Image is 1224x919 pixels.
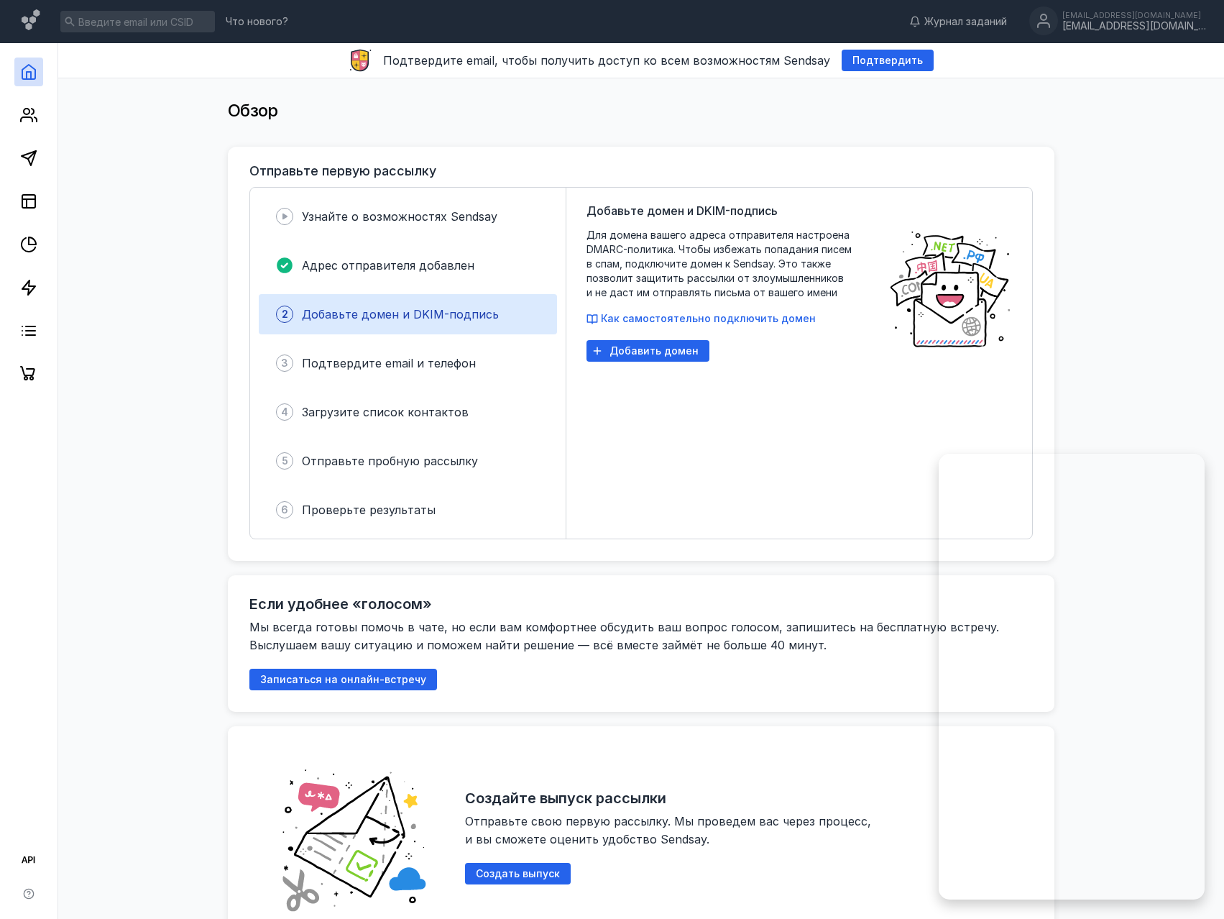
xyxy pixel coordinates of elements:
[302,405,469,419] span: Загрузите список контактов
[281,405,288,419] span: 4
[302,258,474,273] span: Адрес отправителя добавлен
[852,55,923,67] span: Подтвердить
[249,164,436,178] h3: Отправьте первую рассылку
[249,669,437,690] button: Записаться на онлайн-встречу
[924,14,1007,29] span: Журнал заданий
[281,503,288,517] span: 6
[586,202,778,219] span: Добавьте домен и DKIM-подпись
[249,620,1003,652] span: Мы всегда готовы помочь в чате, но если вам комфортнее обсудить ваш вопрос голосом, запишитесь на...
[476,868,560,880] span: Создать выпуск
[609,345,699,357] span: Добавить домен
[586,340,709,362] button: Добавить домен
[842,50,934,71] button: Подтвердить
[465,814,875,846] span: Отправьте свою первую рассылку. Мы проведем вас через процесс, и вы сможете оценить удобство Send...
[601,312,816,324] span: Как самостоятельно подключить домен
[226,17,288,27] span: Что нового?
[383,53,830,68] span: Подтвердите email, чтобы получить доступ ко всем возможностям Sendsay
[465,790,666,807] h2: Создайте выпуск рассылки
[465,863,571,884] button: Создать выпуск
[302,454,478,468] span: Отправьте пробную рассылку
[249,595,432,613] h2: Если удобнее «голосом»
[260,674,426,686] span: Записаться на онлайн-встречу
[282,454,288,468] span: 5
[281,356,288,370] span: 3
[60,11,215,32] input: Введите email или CSID
[1062,11,1206,19] div: [EMAIL_ADDRESS][DOMAIN_NAME]
[302,356,476,370] span: Подтвердите email и телефон
[282,307,288,321] span: 2
[888,228,1012,350] img: poster
[249,673,437,685] a: Записаться на онлайн-встречу
[302,307,499,321] span: Добавьте домен и DKIM-подпись
[586,311,816,326] button: Как самостоятельно подключить домен
[902,14,1014,29] a: Журнал заданий
[586,228,874,300] span: Для домена вашего адреса отправителя настроена DMARC-политика. Чтобы избежать попадания писем в с...
[218,17,295,27] a: Что нового?
[302,503,436,517] span: Проверьте результаты
[228,100,278,121] span: Обзор
[302,209,497,224] span: Узнайте о возможностях Sendsay
[1062,20,1206,32] div: [EMAIL_ADDRESS][DOMAIN_NAME]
